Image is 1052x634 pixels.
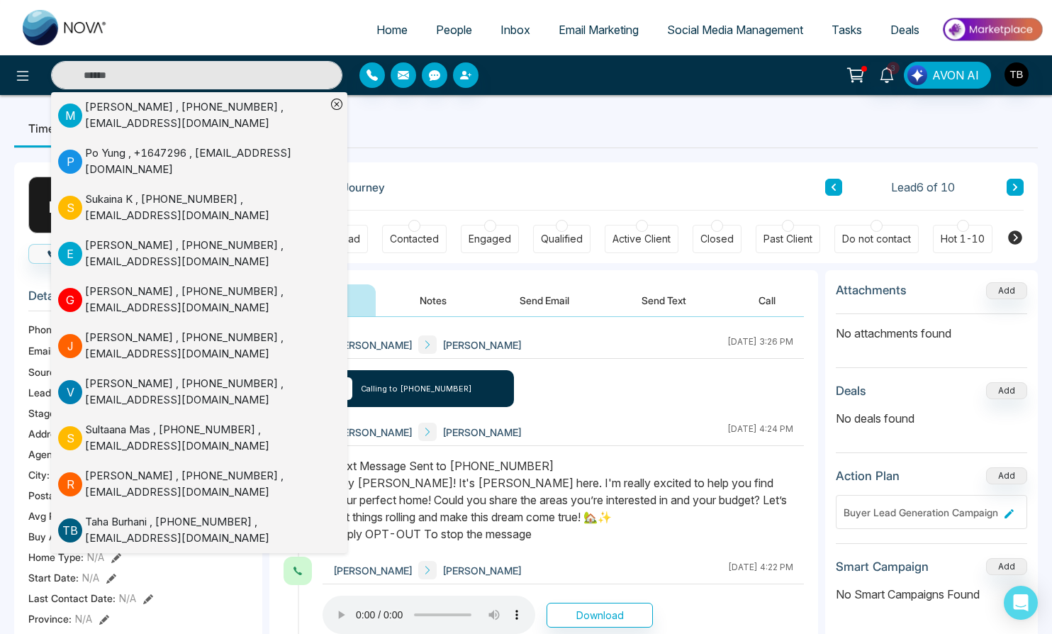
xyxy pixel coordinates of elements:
[986,558,1027,575] button: Add
[986,284,1027,296] span: Add
[700,232,734,246] div: Closed
[491,284,598,316] button: Send Email
[887,62,900,74] span: 3
[832,23,862,37] span: Tasks
[85,422,326,454] div: Sultaana Mas , [PHONE_NUMBER] , [EMAIL_ADDRESS][DOMAIN_NAME]
[1005,62,1029,87] img: User Avatar
[85,99,326,131] div: [PERSON_NAME] , [PHONE_NUMBER] , [EMAIL_ADDRESS][DOMAIN_NAME]
[612,232,671,246] div: Active Client
[361,383,472,395] span: Calling to [PHONE_NUMBER]
[85,330,326,362] div: [PERSON_NAME] , [PHONE_NUMBER] , [EMAIL_ADDRESS][DOMAIN_NAME]
[544,16,653,43] a: Email Marketing
[58,426,82,450] p: S
[58,334,82,358] p: J
[85,284,326,316] div: [PERSON_NAME] , [PHONE_NUMBER] , [EMAIL_ADDRESS][DOMAIN_NAME]
[667,23,803,37] span: Social Media Management
[28,426,89,441] span: Address:
[333,425,413,440] span: [PERSON_NAME]
[85,191,326,223] div: Sukaina K , [PHONE_NUMBER] , [EMAIL_ADDRESS][DOMAIN_NAME]
[28,406,58,421] span: Stage:
[28,591,116,606] span: Last Contact Date :
[333,338,413,352] span: [PERSON_NAME]
[28,447,59,462] span: Agent:
[85,145,326,177] div: Po Yung , +1647296 , [EMAIL_ADDRESS][DOMAIN_NAME]
[727,335,793,354] div: [DATE] 3:26 PM
[941,13,1043,45] img: Market-place.gif
[87,550,104,565] span: N/A
[28,611,72,626] span: Province :
[904,62,991,89] button: AVON AI
[119,591,136,606] span: N/A
[817,16,876,43] a: Tasks
[391,284,475,316] button: Notes
[28,508,118,523] span: Avg Property Price :
[836,384,866,398] h3: Deals
[422,16,486,43] a: People
[28,467,50,482] span: City :
[730,284,804,316] button: Call
[842,232,911,246] div: Do not contact
[844,505,999,520] div: Buyer Lead Generation Campaign
[85,468,326,500] div: [PERSON_NAME] , [PHONE_NUMBER] , [EMAIL_ADDRESS][DOMAIN_NAME]
[58,104,82,128] p: m
[613,284,715,316] button: Send Text
[907,65,927,85] img: Lead Flow
[85,376,326,408] div: [PERSON_NAME] , [PHONE_NUMBER] , [EMAIL_ADDRESS][DOMAIN_NAME]
[28,385,79,400] span: Lead Type:
[58,242,82,266] p: E
[541,232,583,246] div: Qualified
[23,10,108,45] img: Nova CRM Logo
[333,563,413,578] span: [PERSON_NAME]
[836,410,1027,427] p: No deals found
[442,425,522,440] span: [PERSON_NAME]
[1004,586,1038,620] div: Open Intercom Messenger
[728,561,793,579] div: [DATE] 4:22 PM
[836,469,900,483] h3: Action Plan
[500,23,530,37] span: Inbox
[763,232,812,246] div: Past Client
[547,603,653,628] button: Download
[442,338,522,352] span: [PERSON_NAME]
[82,570,99,585] span: N/A
[836,586,1027,603] p: No Smart Campaigns Found
[559,23,639,37] span: Email Marketing
[436,23,472,37] span: People
[28,289,248,311] h3: Details
[58,380,82,404] p: V
[390,232,439,246] div: Contacted
[986,467,1027,484] button: Add
[28,244,97,264] button: Call
[442,563,522,578] span: [PERSON_NAME]
[836,560,929,574] h3: Smart Campaign
[890,23,919,37] span: Deals
[58,196,82,220] p: S
[28,343,55,358] span: Email:
[836,314,1027,342] p: No attachments found
[469,232,511,246] div: Engaged
[876,16,934,43] a: Deals
[653,16,817,43] a: Social Media Management
[28,570,79,585] span: Start Date :
[376,23,408,37] span: Home
[727,423,793,441] div: [DATE] 4:24 PM
[58,518,82,543] p: T B
[75,611,92,626] span: N/A
[486,16,544,43] a: Inbox
[14,109,87,148] li: Timeline
[58,288,82,312] p: G
[836,283,907,297] h3: Attachments
[28,177,85,233] div: m
[986,382,1027,399] button: Add
[85,238,326,269] div: [PERSON_NAME] , [PHONE_NUMBER] , [EMAIL_ADDRESS][DOMAIN_NAME]
[28,488,86,503] span: Postal Code :
[870,62,904,87] a: 3
[986,282,1027,299] button: Add
[28,365,64,379] span: Source:
[362,16,422,43] a: Home
[28,322,60,337] span: Phone:
[58,150,82,174] p: P
[932,67,979,84] span: AVON AI
[58,472,82,496] p: R
[28,550,84,565] span: Home Type :
[941,232,985,246] div: Hot 1-10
